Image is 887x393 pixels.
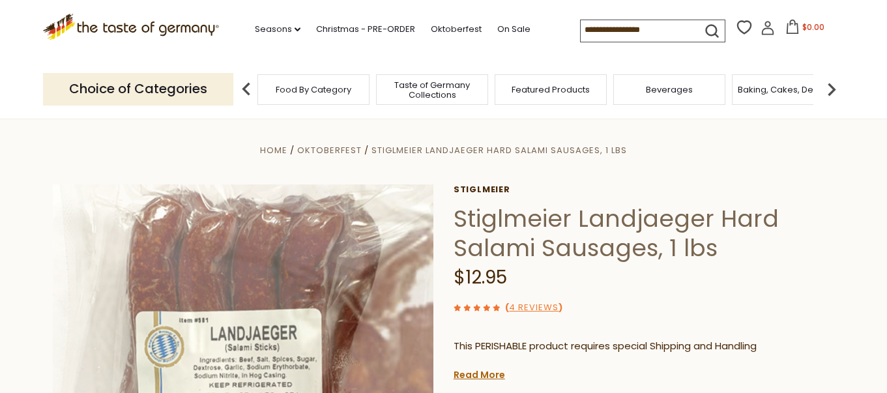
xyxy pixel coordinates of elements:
[466,364,835,381] li: We will ship this product in heat-protective packaging and ice.
[316,22,415,36] a: Christmas - PRE-ORDER
[380,80,484,100] a: Taste of Germany Collections
[454,204,835,263] h1: Stiglmeier Landjaeger Hard Salami Sausages, 1 lbs
[454,265,507,290] span: $12.95
[454,368,505,381] a: Read More
[509,301,559,315] a: 4 Reviews
[454,338,835,355] p: This PERISHABLE product requires special Shipping and Handling
[497,22,531,36] a: On Sale
[778,20,833,39] button: $0.00
[646,85,693,95] a: Beverages
[454,184,835,195] a: Stiglmeier
[512,85,590,95] a: Featured Products
[276,85,351,95] a: Food By Category
[819,76,845,102] img: next arrow
[297,144,362,156] a: Oktoberfest
[431,22,482,36] a: Oktoberfest
[802,22,824,33] span: $0.00
[233,76,259,102] img: previous arrow
[260,144,287,156] a: Home
[371,144,627,156] a: Stiglmeier Landjaeger Hard Salami Sausages, 1 lbs
[505,301,562,313] span: ( )
[255,22,300,36] a: Seasons
[738,85,839,95] a: Baking, Cakes, Desserts
[43,73,233,105] p: Choice of Categories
